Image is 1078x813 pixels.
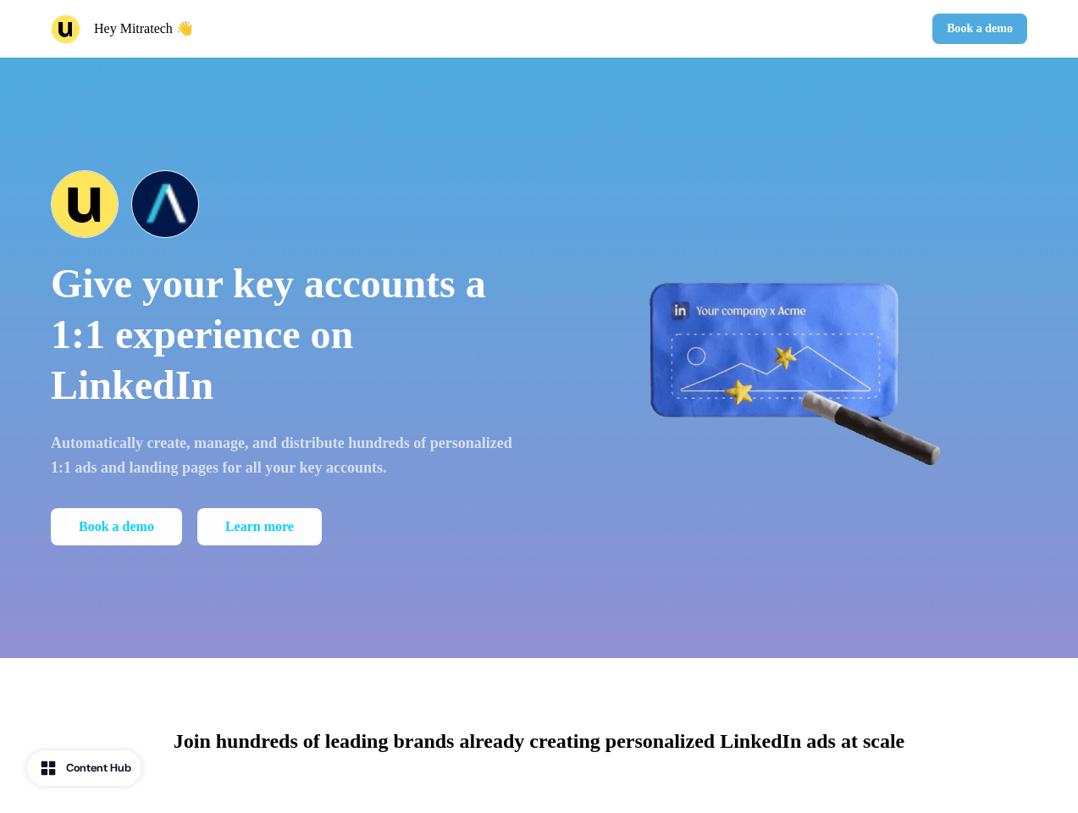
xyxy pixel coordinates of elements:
[51,434,512,476] strong: Automatically create, manage, and distribute hundreds of personalized 1:1 ads and landing pages f...
[51,508,182,545] button: Book a demo
[174,726,904,756] p: Join hundreds of leading brands already creating personalized LinkedIn ads at scale
[66,760,131,777] div: Content Hub
[932,14,1027,44] button: Book a demo
[51,258,516,411] p: Give your key accounts a 1:1 experience on LinkedIn
[197,508,322,545] a: Learn more
[27,750,141,786] button: Content Hub
[94,19,193,39] p: Hey Mitratech 👋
